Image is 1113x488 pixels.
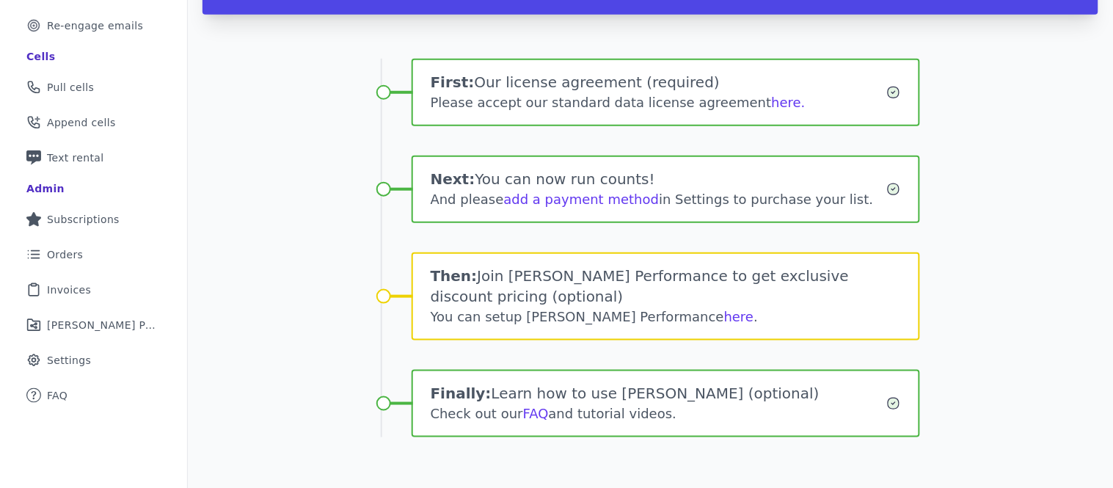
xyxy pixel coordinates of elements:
a: FAQ [12,379,175,412]
span: Next: [431,170,475,188]
a: Settings [12,344,175,376]
a: Pull cells [12,71,175,103]
span: Orders [47,247,83,262]
a: Text rental [12,142,175,174]
a: Orders [12,238,175,271]
div: You can setup [PERSON_NAME] Performance . [431,307,902,327]
span: Append cells [47,115,116,130]
div: Please accept our standard data license agreement [431,92,887,113]
h1: Our license agreement (required) [431,72,887,92]
span: Re-engage emails [47,18,143,33]
h1: You can now run counts! [431,169,887,189]
span: First: [431,73,475,91]
h1: Join [PERSON_NAME] Performance to get exclusive discount pricing (optional) [431,266,902,307]
h1: Learn how to use [PERSON_NAME] (optional) [431,383,887,404]
span: Pull cells [47,80,94,95]
span: Invoices [47,283,91,297]
span: Then: [431,267,478,285]
a: Append cells [12,106,175,139]
div: Cells [26,49,55,64]
span: Text rental [47,150,104,165]
a: [PERSON_NAME] Performance [12,309,175,341]
a: FAQ [523,406,549,421]
div: Admin [26,181,65,196]
a: Invoices [12,274,175,306]
span: Subscriptions [47,212,120,227]
span: FAQ [47,388,67,403]
a: Re-engage emails [12,10,175,42]
a: here [724,309,754,324]
div: Check out our and tutorial videos. [431,404,887,424]
span: [PERSON_NAME] Performance [47,318,158,332]
span: Settings [47,353,91,368]
a: Subscriptions [12,203,175,236]
span: Finally: [431,385,492,402]
div: And please in Settings to purchase your list. [431,189,887,210]
a: add a payment method [504,192,660,207]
